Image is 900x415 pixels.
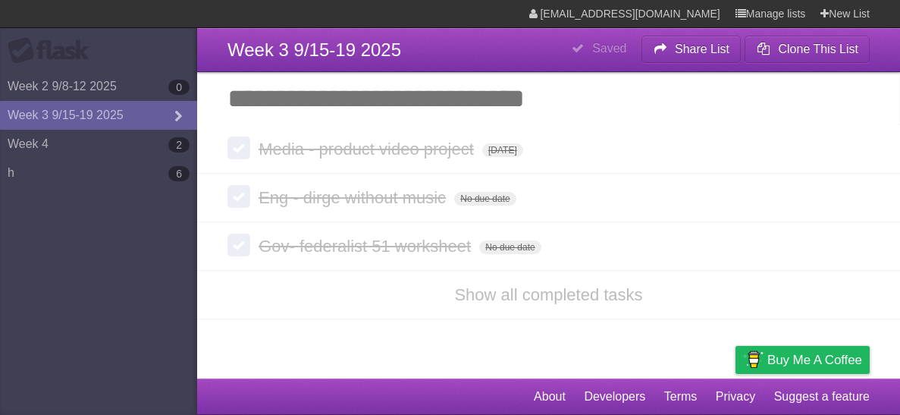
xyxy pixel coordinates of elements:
a: Privacy [716,382,755,411]
a: Developers [584,382,645,411]
button: Clone This List [745,36,870,63]
b: 0 [168,80,190,95]
b: Clone This List [778,42,858,55]
button: Share List [641,36,742,63]
a: Suggest a feature [774,382,870,411]
span: No due date [479,241,541,254]
span: Media - product video project [259,140,478,159]
span: Week 3 9/15-19 2025 [227,39,401,60]
a: Buy me a coffee [735,346,870,374]
b: Share List [675,42,729,55]
a: Show all completed tasks [454,285,642,304]
img: Buy me a coffee [743,347,764,373]
span: Buy me a coffee [767,347,862,373]
span: Eng - dirge without music [259,188,450,207]
span: [DATE] [482,143,523,157]
a: About [534,382,566,411]
label: Done [227,234,250,256]
b: 2 [168,137,190,152]
span: Gov- federalist 51 worksheet [259,237,475,256]
b: Saved [592,42,626,55]
label: Done [227,185,250,208]
b: 6 [168,166,190,181]
label: Done [227,137,250,159]
div: Flask [8,37,99,64]
span: No due date [454,192,516,206]
a: Terms [664,382,698,411]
